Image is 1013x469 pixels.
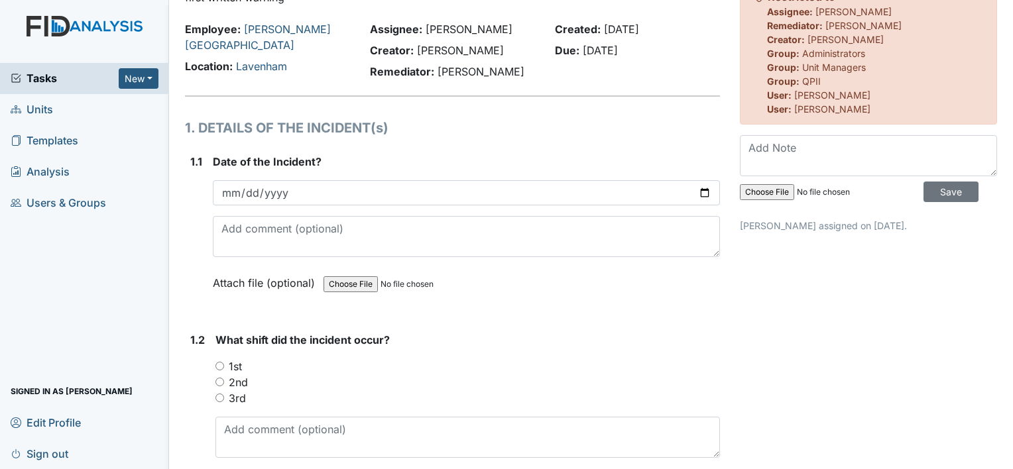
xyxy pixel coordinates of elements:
[11,130,78,151] span: Templates
[767,34,805,45] strong: Creator:
[767,103,792,115] strong: User:
[190,332,205,348] label: 1.2
[740,219,997,233] p: [PERSON_NAME] assigned on [DATE].
[11,381,133,401] span: Signed in as [PERSON_NAME]
[767,76,800,87] strong: Group:
[229,390,246,406] label: 3rd
[604,23,639,36] span: [DATE]
[213,268,320,291] label: Attach file (optional)
[190,154,202,170] label: 1.1
[119,68,158,89] button: New
[767,48,800,59] strong: Group:
[236,60,287,73] a: Lavenham
[11,70,119,86] a: Tasks
[426,23,512,36] span: [PERSON_NAME]
[229,358,242,374] label: 1st
[417,44,504,57] span: [PERSON_NAME]
[11,412,81,433] span: Edit Profile
[213,155,322,168] span: Date of the Incident?
[802,62,866,73] span: Unit Managers
[438,65,524,78] span: [PERSON_NAME]
[11,99,53,120] span: Units
[924,182,979,202] input: Save
[215,378,224,386] input: 2nd
[794,103,870,115] span: [PERSON_NAME]
[583,44,618,57] span: [DATE]
[185,60,233,73] strong: Location:
[767,62,800,73] strong: Group:
[185,23,331,52] a: [PERSON_NAME][GEOGRAPHIC_DATA]
[11,443,68,464] span: Sign out
[767,20,823,31] strong: Remediator:
[11,162,70,182] span: Analysis
[370,44,414,57] strong: Creator:
[370,23,422,36] strong: Assignee:
[11,193,106,213] span: Users & Groups
[229,374,248,390] label: 2nd
[215,362,224,370] input: 1st
[555,44,579,57] strong: Due:
[815,6,892,17] span: [PERSON_NAME]
[802,76,821,87] span: QPII
[185,118,720,138] h1: 1. DETAILS OF THE INCIDENT(s)
[802,48,865,59] span: Administrators
[215,393,224,402] input: 3rd
[767,89,792,101] strong: User:
[215,333,390,346] span: What shift did the incident occur?
[825,20,902,31] span: [PERSON_NAME]
[185,23,241,36] strong: Employee:
[807,34,884,45] span: [PERSON_NAME]
[767,6,813,17] strong: Assignee:
[370,65,434,78] strong: Remediator:
[555,23,601,36] strong: Created:
[794,89,870,101] span: [PERSON_NAME]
